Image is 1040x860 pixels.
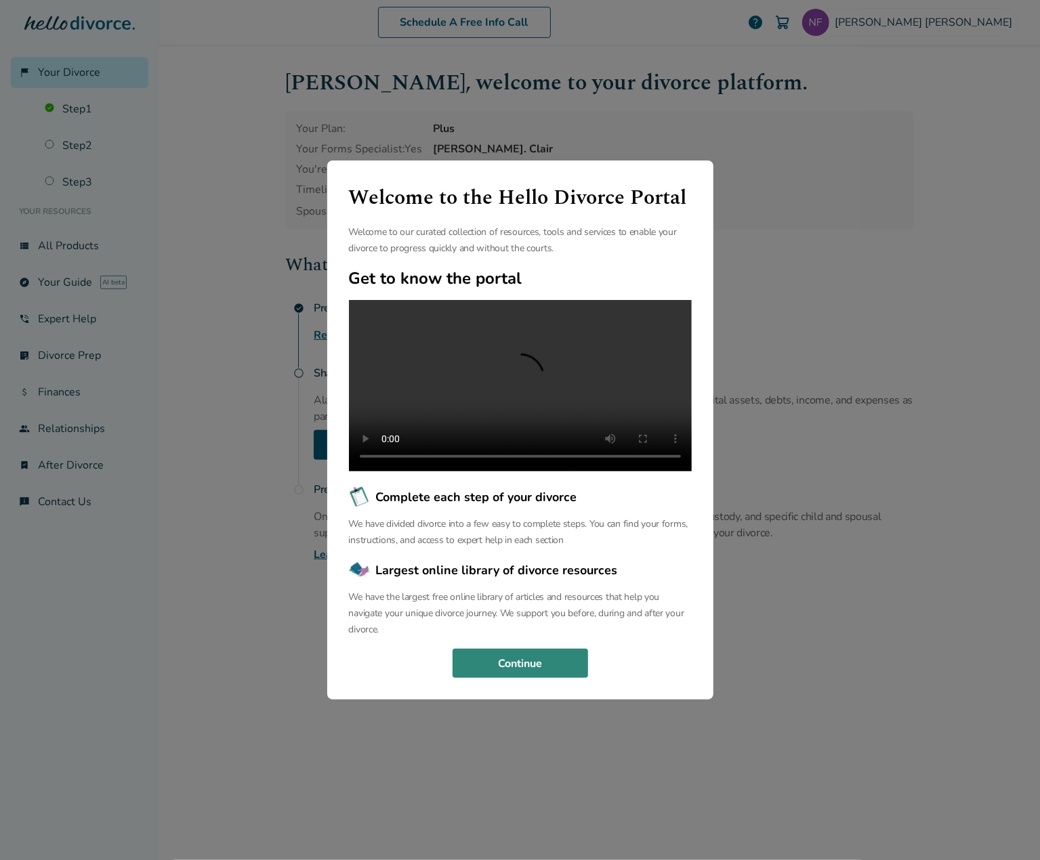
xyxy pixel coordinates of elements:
[972,795,1040,860] iframe: Chat Widget
[349,516,692,549] p: We have divided divorce into a few easy to complete steps. You can find your forms, instructions,...
[349,267,692,289] h2: Get to know the portal
[453,649,588,679] button: Continue
[376,488,577,506] span: Complete each step of your divorce
[349,224,692,257] p: Welcome to our curated collection of resources, tools and services to enable your divorce to prog...
[349,559,371,581] img: Largest online library of divorce resources
[349,182,692,213] h1: Welcome to the Hello Divorce Portal
[349,589,692,638] p: We have the largest free online library of articles and resources that help you navigate your uni...
[376,561,618,579] span: Largest online library of divorce resources
[349,486,371,508] img: Complete each step of your divorce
